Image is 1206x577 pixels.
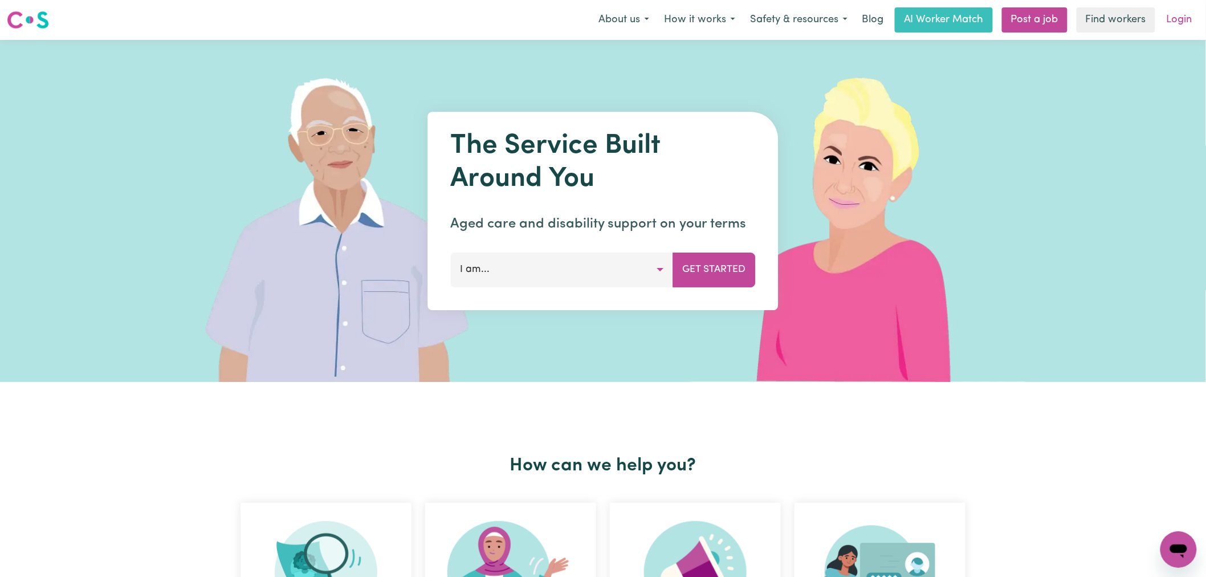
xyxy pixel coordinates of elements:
a: Find workers [1077,7,1155,32]
button: Safety & resources [743,8,855,32]
a: Careseekers logo [7,7,49,33]
p: Aged care and disability support on your terms [451,214,756,234]
button: About us [591,8,657,32]
h1: The Service Built Around You [451,130,756,196]
a: Login [1160,7,1199,32]
iframe: Button to launch messaging window [1160,531,1197,568]
button: Get Started [673,253,756,287]
a: Blog [855,7,890,32]
a: Post a job [1002,7,1068,32]
img: Careseekers logo [7,10,49,30]
a: AI Worker Match [895,7,993,32]
button: How it works [657,8,743,32]
button: I am... [451,253,674,287]
h2: How can we help you? [234,455,972,477]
